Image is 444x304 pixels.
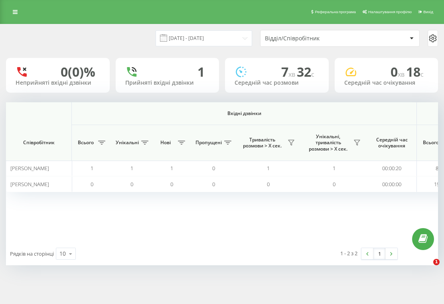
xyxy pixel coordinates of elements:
span: 0 [91,181,93,188]
span: 32 [297,63,314,80]
div: 10 [59,250,66,258]
span: Налаштування профілю [368,10,412,14]
span: Нові [156,139,176,146]
a: 1 [373,248,385,259]
span: 0 [333,181,335,188]
span: 0 [170,181,173,188]
span: 18 [406,63,424,80]
span: 0 [391,63,406,80]
span: Середній час очікування [373,137,410,149]
span: 1 [433,259,440,265]
div: Середній час розмови [235,79,319,86]
span: Співробітник [13,139,65,146]
span: Пропущені [195,139,222,146]
span: Вхідні дзвінки [93,110,396,117]
span: Вихід [423,10,433,14]
iframe: Intercom live chat [417,259,436,278]
div: 1 - 2 з 2 [340,249,357,257]
span: [PERSON_NAME] [10,181,49,188]
div: 1 [197,64,205,79]
span: 1 [333,165,335,172]
span: 0 [267,181,270,188]
span: [PERSON_NAME] [10,165,49,172]
span: 1 [170,165,173,172]
span: Тривалість розмови > Х сек. [239,137,285,149]
span: Всього [421,139,441,146]
span: 1 [130,165,133,172]
span: 1 [267,165,270,172]
td: 00:00:00 [367,176,417,192]
span: 0 [212,181,215,188]
span: 8 [436,165,438,172]
span: хв [398,70,406,79]
div: Неприйняті вхідні дзвінки [16,79,100,86]
td: 00:00:20 [367,161,417,176]
span: хв [288,70,297,79]
div: Відділ/Співробітник [265,35,360,42]
span: Рядків на сторінці [10,250,54,257]
span: Унікальні [116,139,139,146]
span: Унікальні, тривалість розмови > Х сек. [305,133,351,152]
div: 0 (0)% [61,64,95,79]
span: c [420,70,424,79]
div: Прийняті вхідні дзвінки [125,79,210,86]
span: 7 [281,63,297,80]
span: 15 [434,181,440,188]
span: 0 [130,181,133,188]
span: 1 [91,165,93,172]
span: 0 [212,165,215,172]
div: Середній час очікування [344,79,429,86]
span: c [311,70,314,79]
span: Реферальна програма [315,10,356,14]
span: Всього [76,139,96,146]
